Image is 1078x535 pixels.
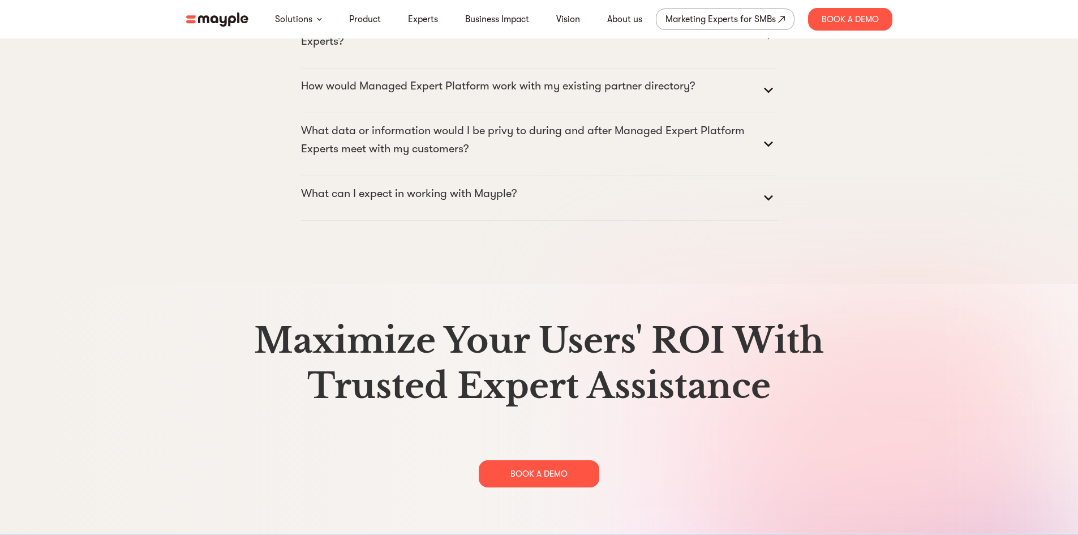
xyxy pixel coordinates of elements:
summary: How would Managed Expert Platform work with my existing partner directory? [301,77,778,104]
a: Experts [408,12,438,26]
img: mayple-logo [186,12,248,27]
iframe: Chat Widget [874,404,1078,535]
p: What data or information would I be privy to during and after Managed Expert Platform Experts mee... [301,122,759,158]
p: What can I expect in working with Mayple? [301,185,517,203]
summary: What data or information would I be privy to during and after Managed Expert Platform Experts mee... [301,122,778,167]
a: Vision [556,12,580,26]
summary: What can I expect in working with Mayple? [301,185,778,212]
a: About us [607,12,642,26]
a: Solutions [275,12,312,26]
div: Marketing Experts for SMBs [665,11,776,27]
img: arrow-down [317,18,322,21]
a: Product [349,12,381,26]
a: Marketing Experts for SMBs [656,8,794,30]
div: BOOK A DEMO [479,460,599,487]
div: Book A Demo [808,8,892,31]
p: How would Managed Expert Platform work with my existing partner directory? [301,77,695,95]
h2: Maximize Your Users' ROI With Trusted Expert Assistance [191,318,888,409]
a: Business Impact [465,12,529,26]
